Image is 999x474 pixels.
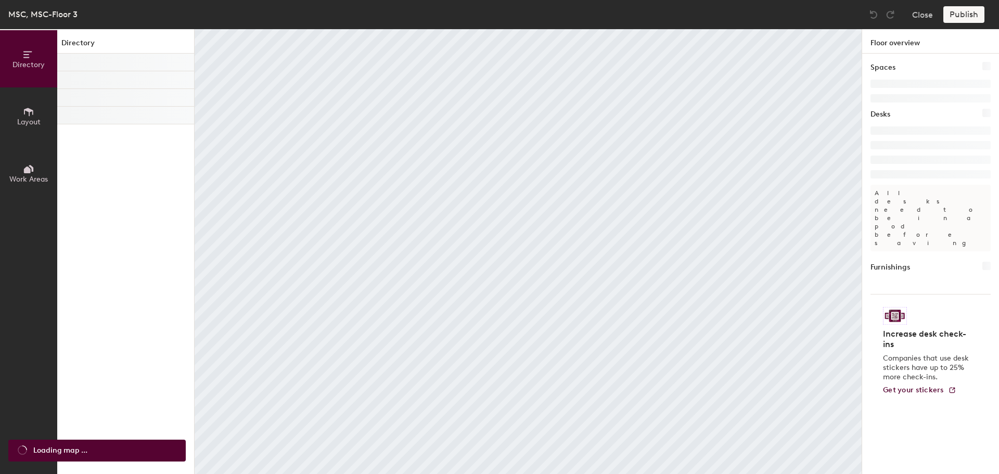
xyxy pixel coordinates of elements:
[883,329,972,350] h4: Increase desk check-ins
[885,9,895,20] img: Redo
[33,445,87,456] span: Loading map ...
[883,307,907,325] img: Sticker logo
[8,8,78,21] div: MSC, MSC-Floor 3
[883,386,944,394] span: Get your stickers
[870,62,895,73] h1: Spaces
[870,262,910,273] h1: Furnishings
[868,9,879,20] img: Undo
[12,60,45,69] span: Directory
[883,386,956,395] a: Get your stickers
[870,109,890,120] h1: Desks
[883,354,972,382] p: Companies that use desk stickers have up to 25% more check-ins.
[862,29,999,54] h1: Floor overview
[912,6,933,23] button: Close
[57,37,194,54] h1: Directory
[870,185,991,251] p: All desks need to be in a pod before saving
[9,175,48,184] span: Work Areas
[195,29,862,474] canvas: Map
[17,118,41,126] span: Layout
